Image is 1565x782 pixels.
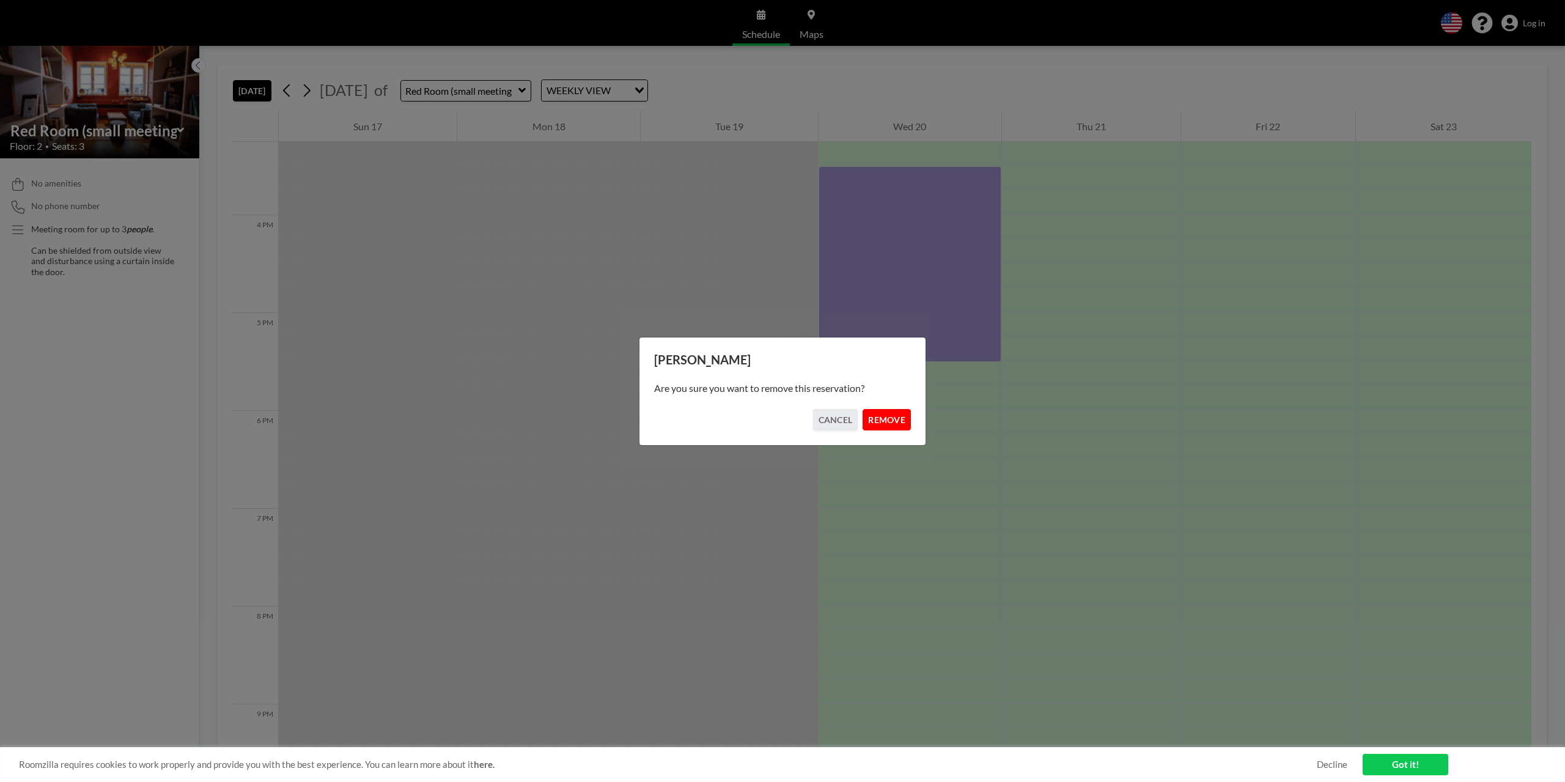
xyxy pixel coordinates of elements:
h3: [PERSON_NAME] [654,352,911,367]
a: here. [474,759,495,770]
span: Roomzilla requires cookies to work properly and provide you with the best experience. You can lea... [19,759,1317,770]
p: Are you sure you want to remove this reservation? [654,382,911,394]
button: CANCEL [813,409,858,430]
a: Got it! [1363,754,1448,775]
a: Decline [1317,759,1347,770]
button: REMOVE [863,409,911,430]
